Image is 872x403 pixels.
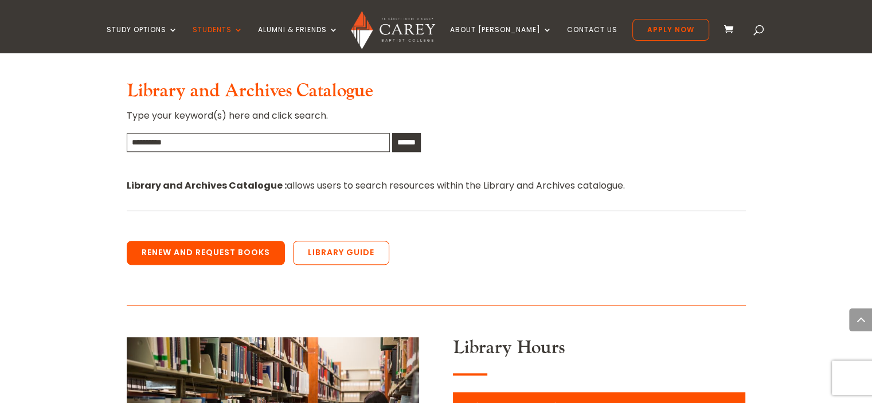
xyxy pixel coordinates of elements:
a: Contact Us [567,26,617,53]
h3: Library and Archives Catalogue [127,80,746,108]
a: Renew and Request Books [127,241,285,265]
a: About [PERSON_NAME] [450,26,552,53]
a: Study Options [107,26,178,53]
a: Library Guide [293,241,389,265]
a: Apply Now [632,19,709,41]
p: allows users to search resources within the Library and Archives catalogue. [127,178,746,193]
p: Type your keyword(s) here and click search. [127,108,746,132]
a: Alumni & Friends [258,26,338,53]
h3: Library Hours [453,337,745,365]
a: Students [193,26,243,53]
strong: Library and Archives Catalogue : [127,179,287,192]
img: Carey Baptist College [351,11,435,49]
